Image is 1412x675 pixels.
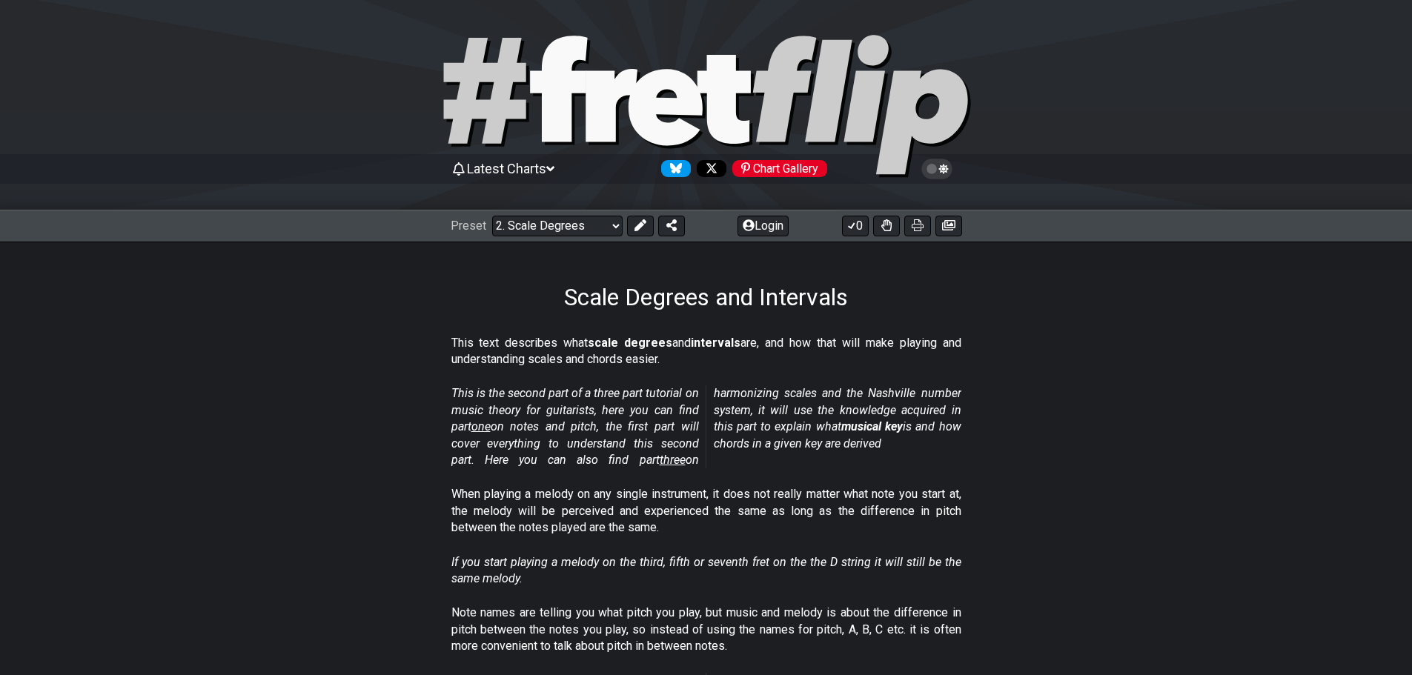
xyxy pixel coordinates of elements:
span: Preset [451,219,486,233]
a: #fretflip at Pinterest [726,160,827,177]
strong: musical key [841,419,903,433]
p: When playing a melody on any single instrument, it does not really matter what note you start at,... [451,486,961,536]
button: Edit Preset [627,216,654,236]
em: If you start playing a melody on the third, fifth or seventh fret on the the D string it will sti... [451,555,961,585]
h1: Scale Degrees and Intervals [564,283,848,311]
button: 0 [842,216,869,236]
span: three [660,453,686,467]
button: Create image [935,216,962,236]
em: This is the second part of a three part tutorial on music theory for guitarists, here you can fin... [451,386,961,467]
a: Follow #fretflip at Bluesky [655,160,691,177]
button: Login [738,216,789,236]
button: Toggle Dexterity for all fretkits [873,216,900,236]
p: Note names are telling you what pitch you play, but music and melody is about the difference in p... [451,605,961,654]
button: Share Preset [658,216,685,236]
span: Latest Charts [467,161,546,176]
select: Preset [492,216,623,236]
span: Toggle light / dark theme [929,162,946,176]
a: Follow #fretflip at X [691,160,726,177]
p: This text describes what and are, and how that will make playing and understanding scales and cho... [451,335,961,368]
div: Chart Gallery [732,160,827,177]
strong: scale degrees [588,336,672,350]
strong: intervals [691,336,740,350]
button: Print [904,216,931,236]
span: one [471,419,491,433]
